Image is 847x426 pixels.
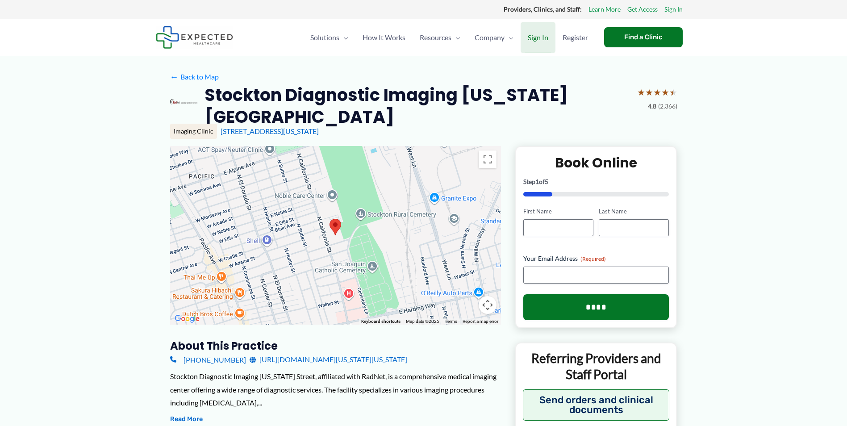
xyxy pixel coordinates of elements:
span: ★ [653,84,661,100]
a: [URL][DOMAIN_NAME][US_STATE][US_STATE] [250,353,407,366]
p: Referring Providers and Staff Portal [523,350,670,383]
h2: Stockton Diagnostic Imaging [US_STATE][GEOGRAPHIC_DATA] [204,84,630,128]
button: Keyboard shortcuts [361,318,401,325]
a: Find a Clinic [604,27,683,47]
span: (Required) [580,255,606,262]
span: ★ [637,84,645,100]
button: Map camera controls [479,296,497,314]
a: Learn More [588,4,621,15]
span: Company [475,22,505,53]
button: Read More [170,414,203,425]
span: Resources [420,22,451,53]
a: Terms (opens in new tab) [445,319,457,324]
label: Last Name [599,207,669,216]
img: Expected Healthcare Logo - side, dark font, small [156,26,233,49]
h2: Book Online [523,154,669,171]
span: ← [170,72,179,81]
strong: Providers, Clinics, and Staff: [504,5,582,13]
span: 5 [545,178,548,185]
a: Sign In [521,22,555,53]
a: SolutionsMenu Toggle [303,22,355,53]
button: Send orders and clinical documents [523,389,670,421]
span: Map data ©2025 [406,319,439,324]
span: ★ [645,84,653,100]
span: 4.8 [648,100,656,112]
a: Register [555,22,595,53]
label: First Name [523,207,593,216]
a: How It Works [355,22,413,53]
img: Google [172,313,202,325]
a: CompanyMenu Toggle [467,22,521,53]
div: Stockton Diagnostic Imaging [US_STATE] Street, affiliated with RadNet, is a comprehensive medical... [170,370,501,409]
span: Menu Toggle [505,22,513,53]
a: ←Back to Map [170,70,219,84]
a: ResourcesMenu Toggle [413,22,467,53]
a: [PHONE_NUMBER] [170,353,246,366]
a: Sign In [664,4,683,15]
a: Report a map error [463,319,498,324]
a: Get Access [627,4,658,15]
span: (2,366) [658,100,677,112]
label: Your Email Address [523,254,669,263]
span: ★ [661,84,669,100]
h3: About this practice [170,339,501,353]
button: Toggle fullscreen view [479,150,497,168]
span: 1 [535,178,539,185]
span: How It Works [363,22,405,53]
span: Menu Toggle [451,22,460,53]
div: Imaging Clinic [170,124,217,139]
span: Sign In [528,22,548,53]
a: Open this area in Google Maps (opens a new window) [172,313,202,325]
p: Step of [523,179,669,185]
a: [STREET_ADDRESS][US_STATE] [221,127,319,135]
span: ★ [669,84,677,100]
span: Register [563,22,588,53]
nav: Primary Site Navigation [303,22,595,53]
span: Menu Toggle [339,22,348,53]
span: Solutions [310,22,339,53]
